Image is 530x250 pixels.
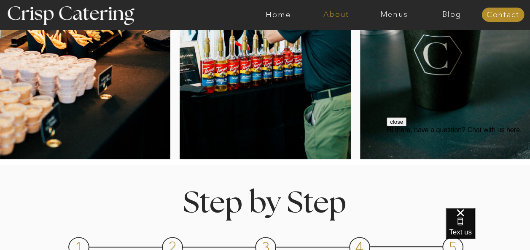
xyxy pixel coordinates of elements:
[482,11,524,19] a: Contact
[365,11,423,19] a: Menus
[307,11,365,19] a: About
[387,117,530,218] iframe: podium webchat widget prompt
[446,208,530,250] iframe: podium webchat widget bubble
[148,189,382,214] h1: Step by Step
[250,11,307,19] a: Home
[423,11,481,19] a: Blog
